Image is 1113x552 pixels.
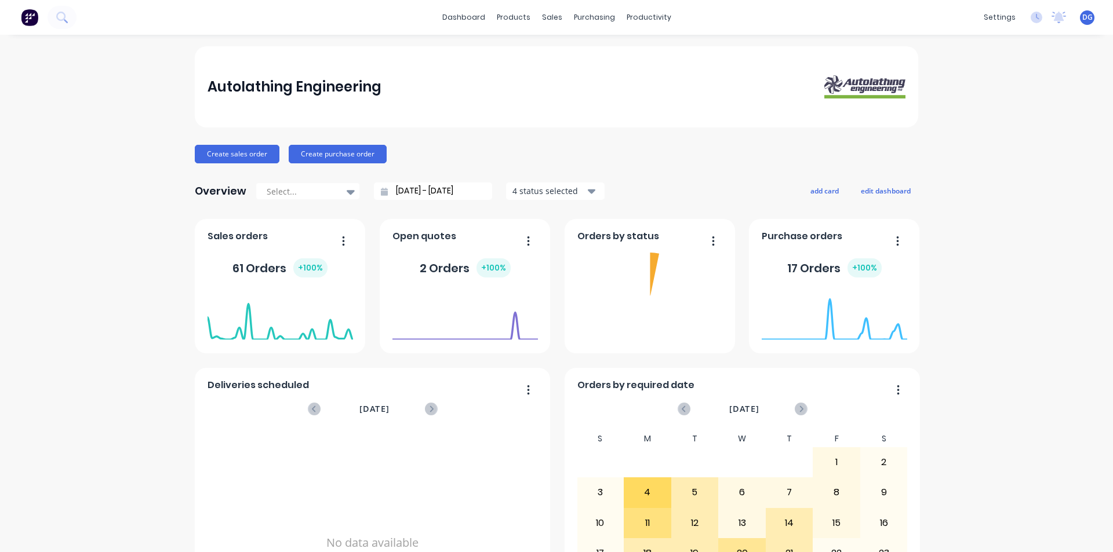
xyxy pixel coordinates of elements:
[824,75,905,99] img: Autolathing Engineering
[293,258,328,277] div: + 100 %
[208,75,381,98] div: Autolathing Engineering
[577,509,624,538] div: 10
[536,9,568,26] div: sales
[289,145,387,163] button: Create purchase order
[359,403,390,415] span: [DATE]
[762,229,842,243] span: Purchase orders
[813,448,860,477] div: 1
[577,229,659,243] span: Orders by status
[978,9,1021,26] div: settings
[766,430,813,447] div: T
[672,509,718,538] div: 12
[766,478,813,507] div: 7
[577,430,624,447] div: S
[232,258,328,277] div: 61 Orders
[208,229,268,243] span: Sales orders
[719,509,765,538] div: 13
[577,478,624,507] div: 3
[392,229,456,243] span: Open quotes
[512,185,585,197] div: 4 status selected
[21,9,38,26] img: Factory
[195,145,279,163] button: Create sales order
[787,258,882,277] div: 17 Orders
[718,430,766,447] div: W
[624,509,671,538] div: 11
[437,9,491,26] a: dashboard
[719,478,765,507] div: 6
[506,182,605,200] button: 4 status selected
[848,258,882,277] div: + 100 %
[491,9,536,26] div: products
[577,378,694,392] span: Orders by required date
[624,478,671,507] div: 4
[861,478,907,507] div: 9
[621,9,677,26] div: productivity
[195,180,246,203] div: Overview
[813,430,860,447] div: F
[672,478,718,507] div: 5
[853,183,918,198] button: edit dashboard
[477,258,511,277] div: + 100 %
[813,478,860,507] div: 8
[803,183,846,198] button: add card
[729,403,759,415] span: [DATE]
[671,430,719,447] div: T
[861,448,907,477] div: 2
[813,509,860,538] div: 15
[1082,12,1093,23] span: DG
[860,430,908,447] div: S
[766,509,813,538] div: 14
[861,509,907,538] div: 16
[624,430,671,447] div: M
[420,258,511,277] div: 2 Orders
[568,9,621,26] div: purchasing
